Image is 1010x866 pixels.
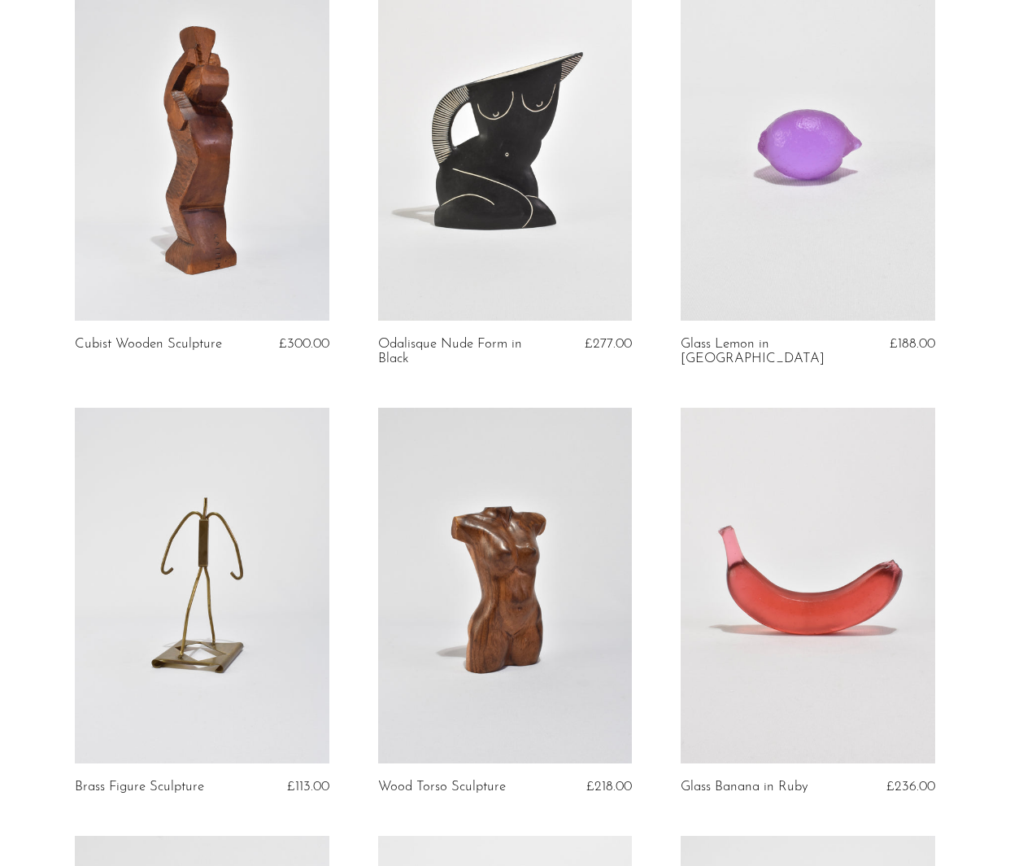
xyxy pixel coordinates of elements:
[886,780,935,794] span: £236.00
[279,337,329,351] span: £300.00
[75,780,204,794] a: Brass Figure Sculpture
[681,780,808,794] a: Glass Banana in Ruby
[75,337,222,352] a: Cubist Wooden Sculpture
[681,337,849,367] a: Glass Lemon in [GEOGRAPHIC_DATA]
[287,780,329,794] span: £113.00
[378,780,506,794] a: Wood Torso Sculpture
[890,337,935,351] span: £188.00
[378,337,546,367] a: Odalisque Nude Form in Black
[586,780,632,794] span: £218.00
[585,337,632,351] span: £277.00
